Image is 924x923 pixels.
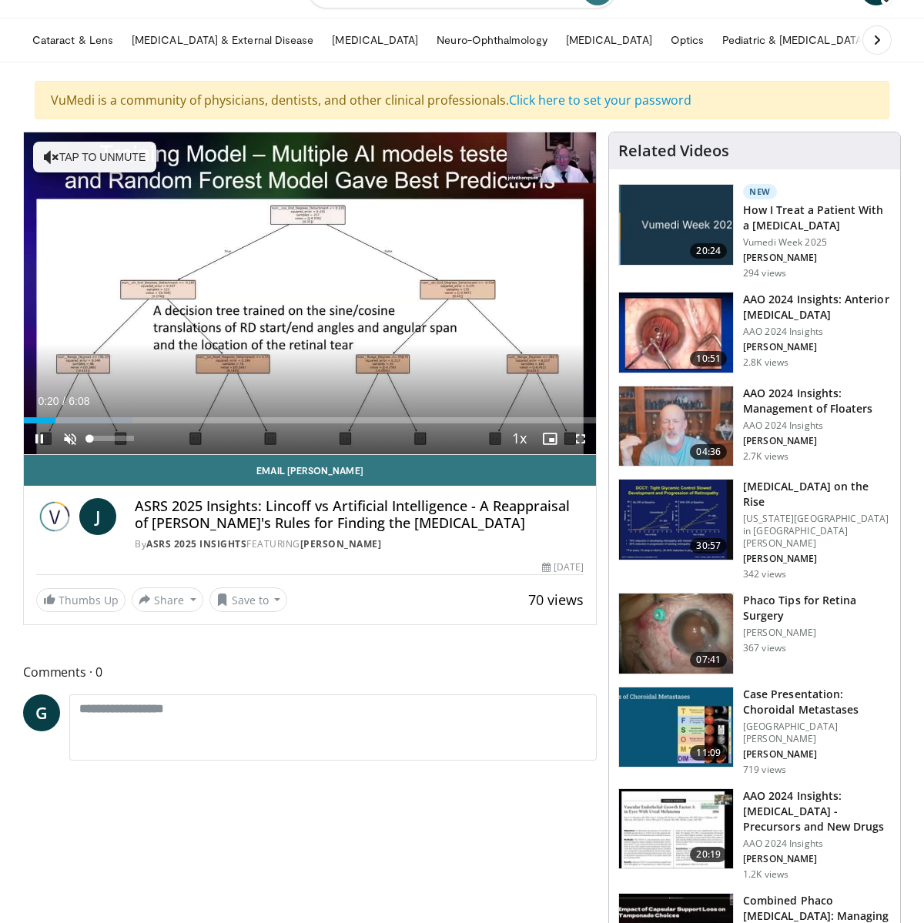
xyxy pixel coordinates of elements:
span: 10:51 [690,351,727,366]
span: 11:09 [690,745,727,761]
a: 11:09 Case Presentation: Choroidal Metastases [GEOGRAPHIC_DATA][PERSON_NAME] [PERSON_NAME] 719 views [618,687,891,776]
p: 367 views [743,642,786,654]
span: Comments 0 [23,662,597,682]
span: 30:57 [690,538,727,553]
h3: [MEDICAL_DATA] on the Rise [743,479,891,510]
img: ASRS 2025 Insights [36,498,73,535]
p: 2.8K views [743,356,788,369]
p: [PERSON_NAME] [743,853,891,865]
p: AAO 2024 Insights [743,838,891,850]
p: [GEOGRAPHIC_DATA][PERSON_NAME] [743,721,891,745]
p: 294 views [743,267,786,279]
div: Progress Bar [24,417,596,423]
img: 02d29458-18ce-4e7f-be78-7423ab9bdffd.jpg.150x105_q85_crop-smart_upscale.jpg [619,185,733,265]
button: Tap to unmute [33,142,156,172]
p: 1.2K views [743,868,788,881]
img: 2b0bc81e-4ab6-4ab1-8b29-1f6153f15110.150x105_q85_crop-smart_upscale.jpg [619,594,733,674]
p: 342 views [743,568,786,580]
p: [PERSON_NAME] [743,748,891,761]
p: AAO 2024 Insights [743,326,891,338]
img: 9cedd946-ce28-4f52-ae10-6f6d7f6f31c7.150x105_q85_crop-smart_upscale.jpg [619,687,733,767]
h4: Related Videos [618,142,729,160]
a: 20:19 AAO 2024 Insights: [MEDICAL_DATA] - Precursors and New Drugs AAO 2024 Insights [PERSON_NAME... [618,788,891,881]
div: VuMedi is a community of physicians, dentists, and other clinical professionals. [35,81,889,119]
h3: How I Treat a Patient With a [MEDICAL_DATA] [743,202,891,233]
button: Unmute [55,423,85,454]
button: Playback Rate [504,423,534,454]
p: New [743,184,777,199]
span: 20:19 [690,847,727,862]
h3: AAO 2024 Insights: [MEDICAL_DATA] - Precursors and New Drugs [743,788,891,834]
img: df587403-7b55-4f98-89e9-21b63a902c73.150x105_q85_crop-smart_upscale.jpg [619,789,733,869]
button: Pause [24,423,55,454]
h3: Case Presentation: Choroidal Metastases [743,687,891,717]
a: Click here to set your password [509,92,691,109]
p: AAO 2024 Insights [743,420,891,432]
p: 719 views [743,764,786,776]
img: 4ce8c11a-29c2-4c44-a801-4e6d49003971.150x105_q85_crop-smart_upscale.jpg [619,480,733,560]
p: 2.7K views [743,450,788,463]
a: 04:36 AAO 2024 Insights: Management of Floaters AAO 2024 Insights [PERSON_NAME] 2.7K views [618,386,891,467]
img: 8e655e61-78ac-4b3e-a4e7-f43113671c25.150x105_q85_crop-smart_upscale.jpg [619,386,733,467]
button: Save to [209,587,288,612]
p: [PERSON_NAME] [743,252,891,264]
video-js: Video Player [24,132,596,455]
span: 07:41 [690,652,727,667]
p: [PERSON_NAME] [743,553,891,565]
h3: AAO 2024 Insights: Anterior [MEDICAL_DATA] [743,292,891,323]
a: J [79,498,116,535]
div: By FEATURING [135,537,584,551]
a: Cataract & Lens [23,25,122,55]
span: 6:08 [69,395,89,407]
div: Volume Level [89,436,133,441]
a: [MEDICAL_DATA] [557,25,661,55]
a: [MEDICAL_DATA] [323,25,427,55]
button: Enable picture-in-picture mode [534,423,565,454]
a: Neuro-Ophthalmology [427,25,556,55]
a: 07:41 Phaco Tips for Retina Surgery [PERSON_NAME] 367 views [618,593,891,674]
a: Email [PERSON_NAME] [24,455,596,486]
div: [DATE] [542,560,584,574]
span: 0:20 [38,395,59,407]
button: Fullscreen [565,423,596,454]
p: [PERSON_NAME] [743,341,891,353]
a: 30:57 [MEDICAL_DATA] on the Rise [US_STATE][GEOGRAPHIC_DATA] in [GEOGRAPHIC_DATA][PERSON_NAME] [P... [618,479,891,580]
h3: AAO 2024 Insights: Management of Floaters [743,386,891,416]
span: / [62,395,65,407]
p: [PERSON_NAME] [743,435,891,447]
p: [PERSON_NAME] [743,627,891,639]
p: Vumedi Week 2025 [743,236,891,249]
a: [MEDICAL_DATA] & External Disease [122,25,323,55]
span: 20:24 [690,243,727,259]
a: Thumbs Up [36,588,126,612]
a: Pediatric & [MEDICAL_DATA] [713,25,875,55]
span: 70 views [528,590,584,609]
span: 04:36 [690,444,727,460]
button: Share [132,587,203,612]
a: [PERSON_NAME] [300,537,382,550]
a: ASRS 2025 Insights [146,537,246,550]
a: 20:24 New How I Treat a Patient With a [MEDICAL_DATA] Vumedi Week 2025 [PERSON_NAME] 294 views [618,184,891,279]
img: fd942f01-32bb-45af-b226-b96b538a46e6.150x105_q85_crop-smart_upscale.jpg [619,293,733,373]
p: [US_STATE][GEOGRAPHIC_DATA] in [GEOGRAPHIC_DATA][PERSON_NAME] [743,513,891,550]
h3: Phaco Tips for Retina Surgery [743,593,891,624]
a: G [23,694,60,731]
a: 10:51 AAO 2024 Insights: Anterior [MEDICAL_DATA] AAO 2024 Insights [PERSON_NAME] 2.8K views [618,292,891,373]
a: Optics [661,25,713,55]
h4: ASRS 2025 Insights: Lincoff vs Artificial Intelligence - A Reappraisal of [PERSON_NAME]'s Rules f... [135,498,584,531]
